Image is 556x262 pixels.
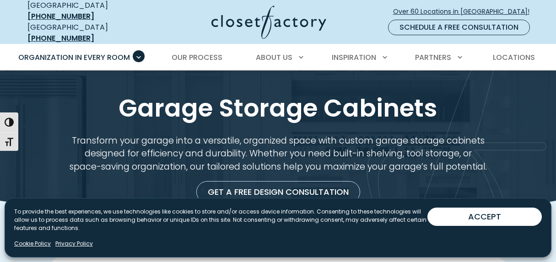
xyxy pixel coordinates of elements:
[18,52,130,63] span: Organization in Every Room
[196,181,360,203] a: Get a Free Design Consultation
[27,22,140,44] div: [GEOGRAPHIC_DATA]
[69,134,488,174] p: Transform your garage into a versatile, organized space with custom garage storage cabinets desig...
[393,4,537,20] a: Over 60 Locations in [GEOGRAPHIC_DATA]!
[27,11,94,21] a: [PHONE_NUMBER]
[388,20,530,35] a: Schedule a Free Consultation
[14,208,427,232] p: To provide the best experiences, we use technologies like cookies to store and/or access device i...
[256,52,292,63] span: About Us
[415,52,451,63] span: Partners
[55,240,93,248] a: Privacy Policy
[427,208,542,226] button: ACCEPT
[493,52,535,63] span: Locations
[393,7,537,16] span: Over 60 Locations in [GEOGRAPHIC_DATA]!
[27,33,94,43] a: [PHONE_NUMBER]
[211,5,326,39] img: Closet Factory Logo
[172,52,222,63] span: Our Process
[12,45,545,70] nav: Primary Menu
[332,52,376,63] span: Inspiration
[26,94,531,123] h1: Garage Storage Cabinets
[14,240,51,248] a: Cookie Policy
